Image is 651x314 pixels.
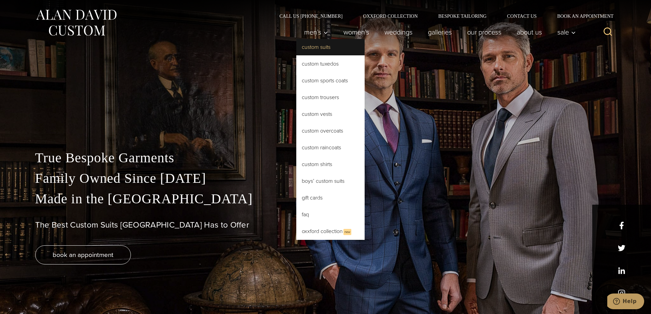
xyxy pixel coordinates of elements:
[35,245,131,264] a: book an appointment
[296,206,365,223] a: FAQ
[459,25,509,39] a: Our Process
[35,148,616,209] p: True Bespoke Garments Family Owned Since [DATE] Made in the [GEOGRAPHIC_DATA]
[269,14,353,18] a: Call Us [PHONE_NUMBER]
[353,14,428,18] a: Oxxford Collection
[296,123,365,139] a: Custom Overcoats
[53,250,113,260] span: book an appointment
[428,14,497,18] a: Bespoke Tailoring
[420,25,459,39] a: Galleries
[607,293,644,311] iframe: Opens a widget where you can chat to one of our agents
[296,39,365,55] a: Custom Suits
[550,25,579,39] button: Sale sub menu toggle
[336,25,377,39] a: Women’s
[509,25,550,39] a: About Us
[547,14,616,18] a: Book an Appointment
[296,156,365,173] a: Custom Shirts
[296,72,365,89] a: Custom Sports Coats
[296,25,336,39] button: Men’s sub menu toggle
[35,220,616,230] h1: The Best Custom Suits [GEOGRAPHIC_DATA] Has to Offer
[296,56,365,72] a: Custom Tuxedos
[296,190,365,206] a: Gift Cards
[269,14,616,18] nav: Secondary Navigation
[377,25,420,39] a: weddings
[296,106,365,122] a: Custom Vests
[343,229,351,235] span: New
[497,14,547,18] a: Contact Us
[600,24,616,40] button: View Search Form
[296,173,365,189] a: Boys’ Custom Suits
[296,139,365,156] a: Custom Raincoats
[296,89,365,106] a: Custom Trousers
[35,8,117,38] img: Alan David Custom
[296,223,365,240] a: Oxxford CollectionNew
[296,25,579,39] nav: Primary Navigation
